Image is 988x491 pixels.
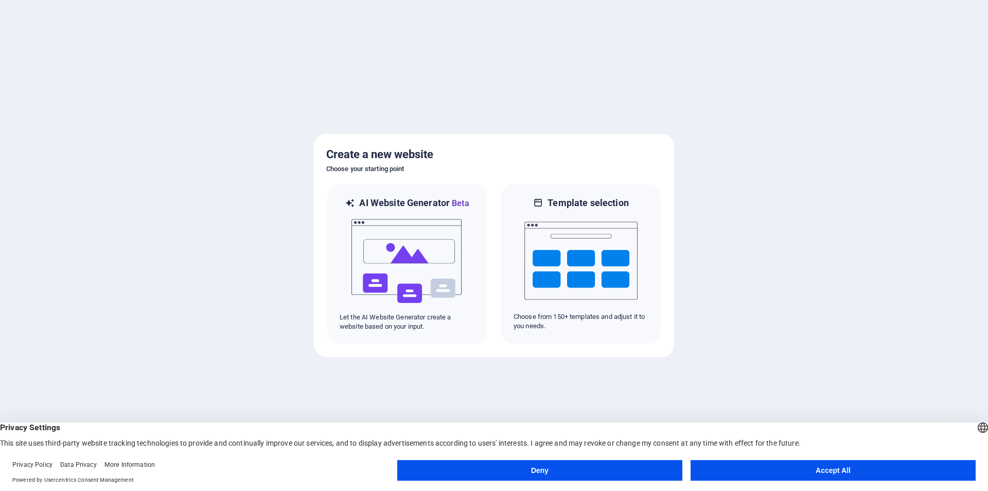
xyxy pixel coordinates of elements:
[326,183,488,345] div: AI Website GeneratorBetaaiLet the AI Website Generator create a website based on your input.
[514,312,648,331] p: Choose from 150+ templates and adjust it to you needs.
[326,146,662,163] h5: Create a new website
[359,197,469,210] h6: AI Website Generator
[350,210,464,313] img: ai
[548,197,628,209] h6: Template selection
[500,183,662,345] div: Template selectionChoose from 150+ templates and adjust it to you needs.
[450,198,469,208] span: Beta
[340,313,474,331] p: Let the AI Website Generator create a website based on your input.
[326,163,662,175] h6: Choose your starting point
